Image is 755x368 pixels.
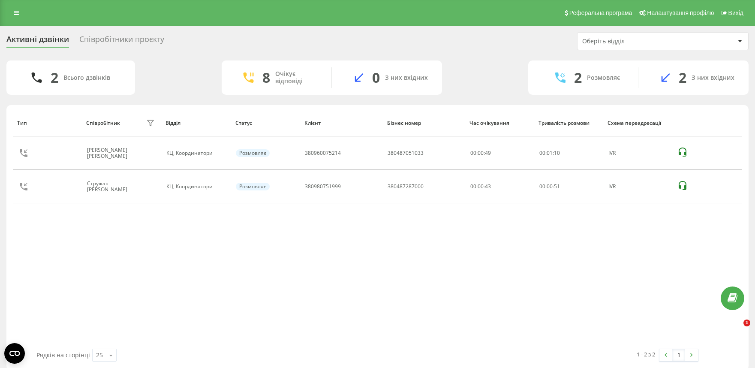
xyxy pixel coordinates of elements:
[672,349,685,361] a: 1
[470,184,530,190] div: 00:00:43
[6,35,69,48] div: Активні дзвінки
[582,38,685,45] div: Оберіть відділ
[96,351,103,359] div: 25
[36,351,90,359] span: Рядків на сторінці
[87,147,144,160] div: [PERSON_NAME] [PERSON_NAME]
[469,120,530,126] div: Час очікування
[637,350,655,359] div: 1 - 2 з 2
[305,184,341,190] div: 380980751999
[743,320,750,326] span: 1
[538,120,599,126] div: Тривалість розмови
[539,149,545,157] span: 00
[262,69,270,86] div: 8
[4,343,25,364] button: Open CMP widget
[236,183,270,190] div: Розмовляє
[385,74,428,81] div: З них вхідних
[470,150,530,156] div: 00:00:49
[388,184,424,190] div: 380487287000
[539,150,560,156] div: : :
[679,69,686,86] div: 2
[608,120,668,126] div: Схема переадресації
[608,150,668,156] div: IVR
[569,9,632,16] span: Реферальна програма
[17,120,78,126] div: Тип
[304,120,379,126] div: Клієнт
[305,150,341,156] div: 380960075214
[587,74,620,81] div: Розмовляє
[539,184,560,190] div: : :
[547,149,553,157] span: 01
[539,183,545,190] span: 00
[608,184,668,190] div: IVR
[574,69,582,86] div: 2
[165,120,227,126] div: Відділ
[372,69,380,86] div: 0
[87,181,144,193] div: Стружак [PERSON_NAME]
[166,184,227,190] div: КЦ, Координатори
[166,150,227,156] div: КЦ, Координатори
[275,70,319,85] div: Очікує відповіді
[547,183,553,190] span: 00
[647,9,714,16] span: Налаштування профілю
[726,320,746,340] iframe: Intercom live chat
[554,149,560,157] span: 10
[236,149,270,157] div: Розмовляє
[235,120,296,126] div: Статус
[51,69,58,86] div: 2
[86,120,120,126] div: Співробітник
[63,74,110,81] div: Всього дзвінків
[554,183,560,190] span: 51
[728,9,743,16] span: Вихід
[388,150,424,156] div: 380487051033
[387,120,462,126] div: Бізнес номер
[692,74,734,81] div: З них вхідних
[79,35,164,48] div: Співробітники проєкту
